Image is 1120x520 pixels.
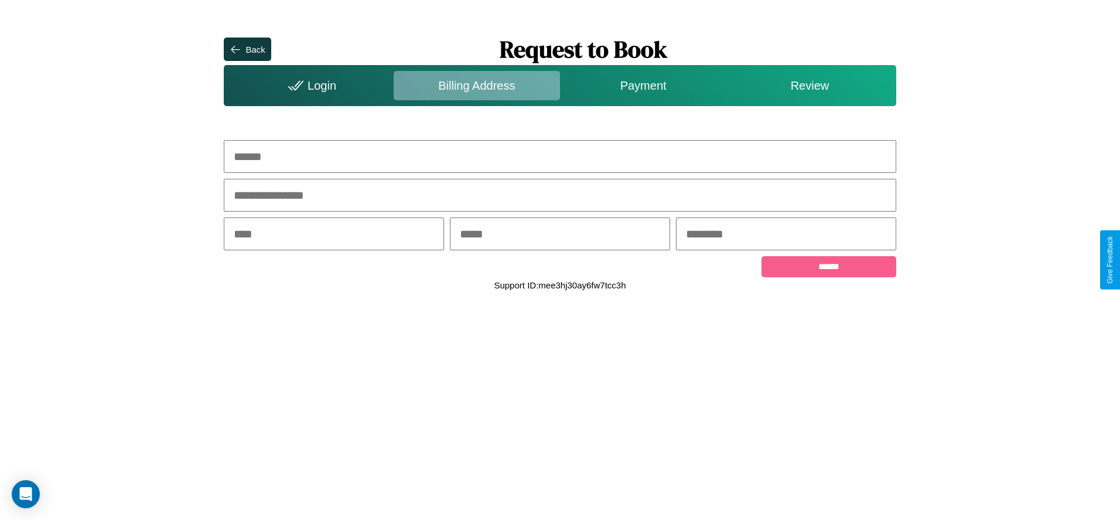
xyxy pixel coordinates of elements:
div: Payment [560,71,726,100]
button: Back [224,38,271,61]
div: Login [227,71,393,100]
p: Support ID: mee3hj30ay6fw7tcc3h [494,277,626,293]
div: Review [726,71,893,100]
h1: Request to Book [271,33,896,65]
div: Back [245,45,265,55]
div: Open Intercom Messenger [12,480,40,508]
div: Billing Address [394,71,560,100]
div: Give Feedback [1106,236,1114,284]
